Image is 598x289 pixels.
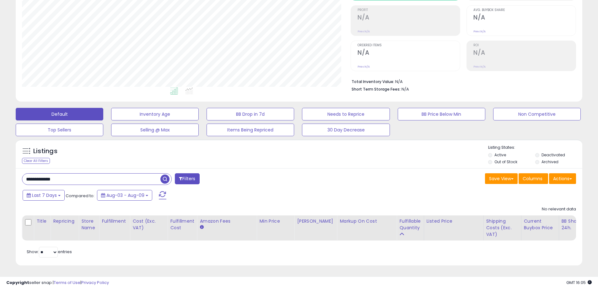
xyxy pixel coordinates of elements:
[106,192,144,198] span: Aug-03 - Aug-09
[473,44,576,47] span: ROI
[16,124,103,136] button: Top Sellers
[36,218,48,225] div: Title
[524,218,556,231] div: Current Buybox Price
[352,77,571,85] li: N/A
[562,218,585,231] div: BB Share 24h.
[6,280,29,286] strong: Copyright
[473,14,576,22] h2: N/A
[6,280,109,286] div: seller snap | |
[97,190,152,201] button: Aug-03 - Aug-09
[111,108,199,120] button: Inventory Age
[81,280,109,286] a: Privacy Policy
[170,218,194,231] div: Fulfillment Cost
[302,108,390,120] button: Needs to Reprice
[22,158,50,164] div: Clear All Filters
[493,108,581,120] button: Non Competitive
[566,280,592,286] span: 2025-08-17 16:05 GMT
[473,49,576,58] h2: N/A
[358,30,370,33] small: Prev: N/A
[427,218,481,225] div: Listed Price
[207,108,294,120] button: BB Drop in 7d
[358,44,460,47] span: Ordered Items
[494,159,517,164] label: Out of Stock
[358,65,370,69] small: Prev: N/A
[519,173,548,184] button: Columns
[337,215,397,241] th: The percentage added to the cost of goods (COGS) that forms the calculator for Min & Max prices.
[32,192,57,198] span: Last 7 Days
[494,152,506,158] label: Active
[16,108,103,120] button: Default
[111,124,199,136] button: Selling @ Max
[102,218,127,225] div: Fulfillment
[401,86,409,92] span: N/A
[259,218,292,225] div: Min Price
[358,49,460,58] h2: N/A
[132,218,165,231] div: Cost (Exc. VAT)
[352,86,401,92] b: Short Term Storage Fees:
[352,79,394,84] b: Total Inventory Value:
[297,218,334,225] div: [PERSON_NAME]
[207,124,294,136] button: Items Being Repriced
[54,280,80,286] a: Terms of Use
[53,218,76,225] div: Repricing
[485,173,518,184] button: Save View
[549,173,576,184] button: Actions
[486,218,519,238] div: Shipping Costs (Exc. VAT)
[399,218,421,231] div: Fulfillable Quantity
[488,145,582,151] p: Listing States:
[200,218,254,225] div: Amazon Fees
[27,249,72,255] span: Show: entries
[81,218,96,231] div: Store Name
[541,152,565,158] label: Deactivated
[358,8,460,12] span: Profit
[542,206,576,212] div: No relevant data
[302,124,390,136] button: 30 Day Decrease
[340,218,394,225] div: Markup on Cost
[66,193,94,199] span: Compared to:
[358,14,460,22] h2: N/A
[473,30,486,33] small: Prev: N/A
[200,225,203,230] small: Amazon Fees.
[398,108,485,120] button: BB Price Below Min
[33,147,57,156] h5: Listings
[523,175,542,182] span: Columns
[473,65,486,69] small: Prev: N/A
[473,8,576,12] span: Avg. Buybox Share
[541,159,558,164] label: Archived
[175,173,199,184] button: Filters
[23,190,65,201] button: Last 7 Days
